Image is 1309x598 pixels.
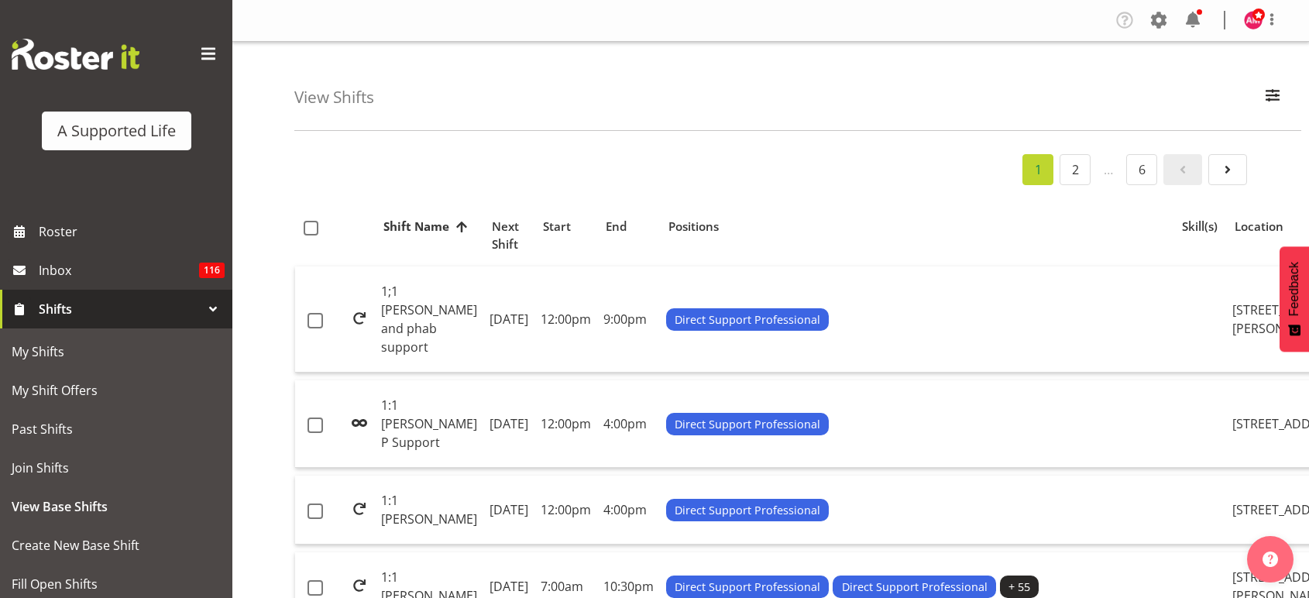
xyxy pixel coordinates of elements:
td: [DATE] [483,266,534,373]
a: My Shifts [4,332,228,371]
span: Positions [668,218,719,235]
span: Location [1235,218,1283,235]
a: My Shift Offers [4,371,228,410]
span: Start [543,218,571,235]
span: Shifts [39,297,201,321]
a: 6 [1126,154,1157,185]
span: Inbox [39,259,199,282]
td: 1;1 [PERSON_NAME] and phab support [375,266,483,373]
span: Feedback [1287,262,1301,316]
td: 12:00pm [534,380,597,468]
td: 4:00pm [597,380,660,468]
span: Next Shift [492,218,525,253]
img: alicia-mark9463.jpg [1244,11,1263,29]
span: My Shift Offers [12,379,221,402]
td: 9:00pm [597,266,660,373]
span: Skill(s) [1182,218,1218,235]
span: Past Shifts [12,418,221,441]
a: Join Shifts [4,448,228,487]
td: 4:00pm [597,476,660,545]
span: Direct Support Professional [675,502,820,519]
span: Direct Support Professional [675,579,820,596]
span: My Shifts [12,340,221,363]
span: Fill Open Shifts [12,572,221,596]
span: Roster [39,220,225,243]
div: A Supported Life [57,119,176,143]
span: + 55 [1008,579,1030,596]
span: Direct Support Professional [842,579,988,596]
h4: View Shifts [294,88,374,106]
td: [DATE] [483,380,534,468]
img: Rosterit website logo [12,39,139,70]
span: Shift Name [383,218,449,235]
span: Create New Base Shift [12,534,221,557]
span: 116 [199,263,225,278]
td: 12:00pm [534,476,597,545]
button: Filter Employees [1256,81,1289,115]
td: 12:00pm [534,266,597,373]
span: Direct Support Professional [675,416,820,433]
a: View Base Shifts [4,487,228,526]
span: Direct Support Professional [675,311,820,328]
a: 2 [1060,154,1091,185]
a: Create New Base Shift [4,526,228,565]
td: 1:1 [PERSON_NAME] [375,476,483,545]
td: [DATE] [483,476,534,545]
span: View Base Shifts [12,495,221,518]
a: Past Shifts [4,410,228,448]
img: help-xxl-2.png [1263,552,1278,567]
span: End [606,218,627,235]
span: Join Shifts [12,456,221,479]
td: 1:1 [PERSON_NAME] P Support [375,380,483,468]
button: Feedback - Show survey [1280,246,1309,352]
